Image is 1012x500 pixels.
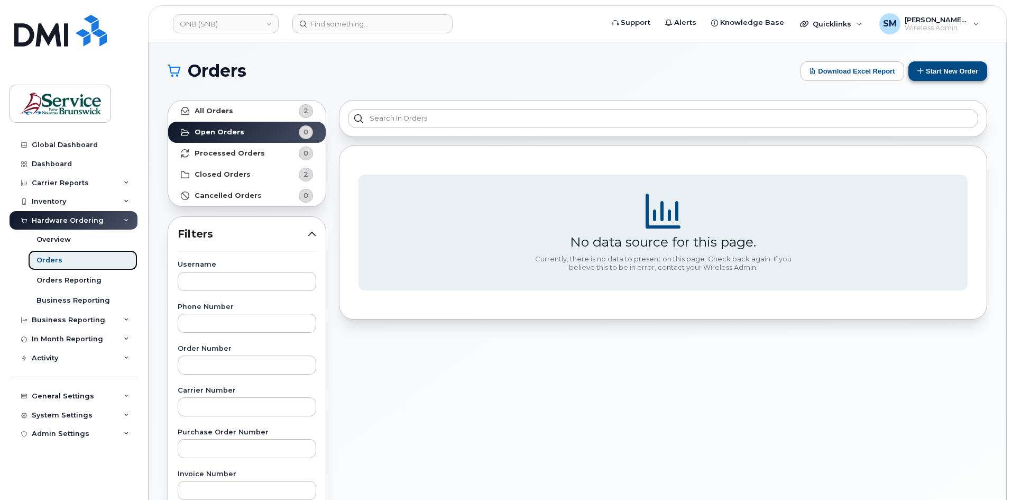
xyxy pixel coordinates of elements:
[195,149,265,158] strong: Processed Orders
[168,164,326,185] a: Closed Orders2
[303,169,308,179] span: 2
[168,185,326,206] a: Cancelled Orders0
[178,387,316,394] label: Carrier Number
[303,106,308,116] span: 2
[178,429,316,436] label: Purchase Order Number
[348,109,978,128] input: Search in orders
[303,190,308,201] span: 0
[188,63,246,79] span: Orders
[178,304,316,311] label: Phone Number
[178,346,316,352] label: Order Number
[531,255,795,271] div: Currently, there is no data to present on this page. Check back again. If you believe this to be ...
[195,192,262,200] strong: Cancelled Orders
[178,471,316,478] label: Invoice Number
[195,128,244,137] strong: Open Orders
[908,61,987,81] button: Start New Order
[195,170,251,179] strong: Closed Orders
[168,143,326,164] a: Processed Orders0
[303,127,308,137] span: 0
[178,226,308,242] span: Filters
[570,234,756,250] div: No data source for this page.
[168,101,326,122] a: All Orders2
[303,148,308,158] span: 0
[801,61,904,81] button: Download Excel Report
[178,261,316,268] label: Username
[168,122,326,143] a: Open Orders0
[195,107,233,115] strong: All Orders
